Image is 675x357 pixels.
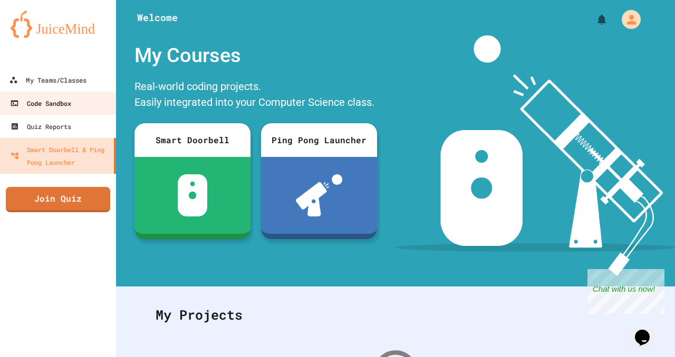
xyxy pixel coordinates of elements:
div: Code Sandbox [10,97,71,110]
iframe: chat widget [631,315,664,346]
div: Smart Doorbell [134,123,250,157]
img: sdb-white.svg [178,174,208,216]
div: Real-world coding projects. Easily integrated into your Computer Science class. [129,76,382,115]
div: My Projects [145,294,646,335]
a: Join Quiz [6,187,110,212]
img: logo-orange.svg [11,11,105,38]
div: My Teams/Classes [9,74,86,87]
div: Smart Doorbell & Ping Pong Launcher [11,143,110,168]
img: banner-image-my-projects.png [396,35,675,276]
div: My Account [611,7,643,32]
div: Ping Pong Launcher [261,123,377,157]
img: ppl-with-ball.png [296,174,343,216]
div: Quiz Reports [11,120,71,133]
div: My Courses [129,35,382,76]
iframe: chat widget [587,269,664,314]
div: My Notifications [576,11,611,28]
